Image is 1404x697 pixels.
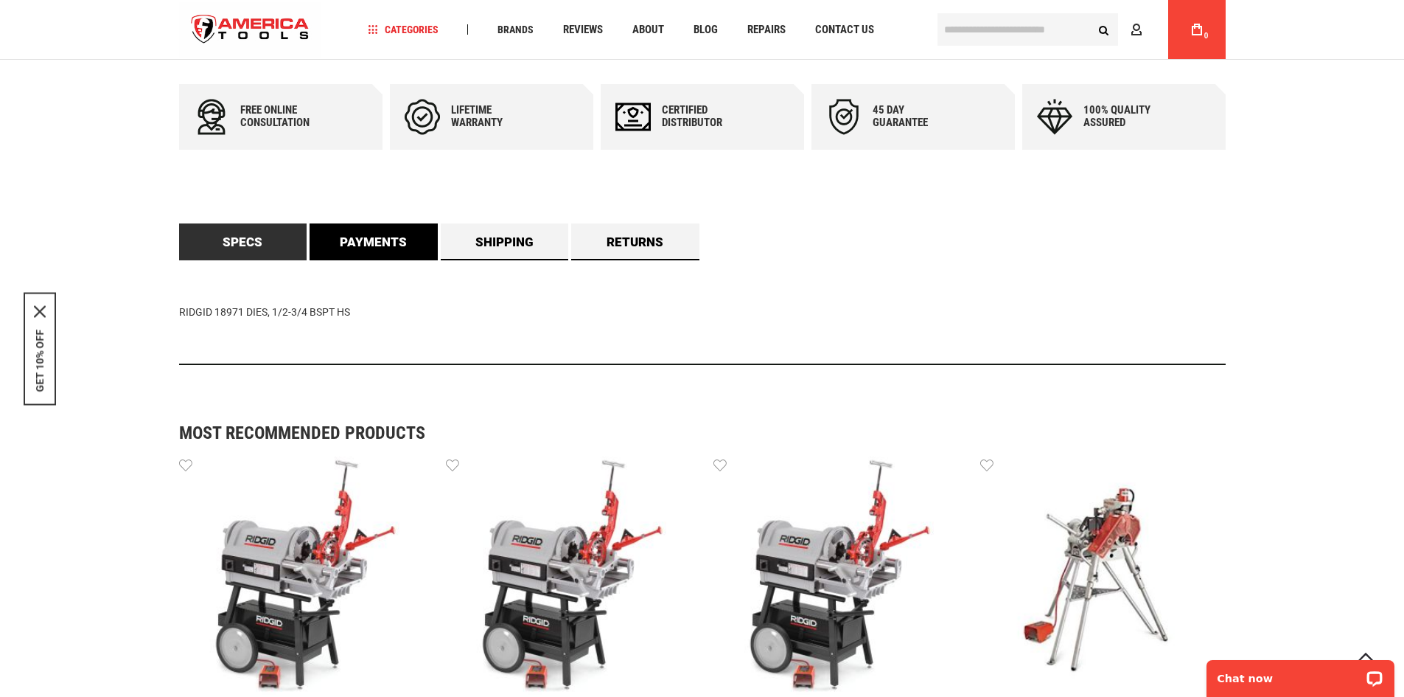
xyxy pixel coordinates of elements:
a: Repairs [741,20,792,40]
a: Shipping [441,223,569,260]
div: Free online consultation [240,104,329,129]
div: RIDGID 18971 DIES, 1/2-3/4 BSPT HS [179,260,1226,365]
a: Categories [361,20,445,40]
span: Reviews [563,24,603,35]
span: Categories [368,24,439,35]
div: 100% quality assured [1083,104,1172,129]
svg: close icon [34,305,46,317]
div: 45 day Guarantee [873,104,961,129]
div: Certified Distributor [662,104,750,129]
button: Close [34,305,46,317]
a: Payments [310,223,438,260]
img: America Tools [179,2,322,58]
span: About [632,24,664,35]
span: 0 [1204,32,1209,40]
a: store logo [179,2,322,58]
a: Reviews [556,20,610,40]
span: Blog [694,24,718,35]
div: Lifetime warranty [451,104,539,129]
button: Search [1090,15,1118,44]
a: Contact Us [808,20,881,40]
span: Brands [497,24,534,35]
a: About [626,20,671,40]
a: Blog [687,20,724,40]
iframe: LiveChat chat widget [1197,651,1404,697]
a: Returns [571,223,699,260]
strong: Most Recommended Products [179,424,1174,442]
span: Contact Us [815,24,874,35]
a: Brands [491,20,540,40]
a: Specs [179,223,307,260]
span: Repairs [747,24,786,35]
button: GET 10% OFF [34,329,46,392]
